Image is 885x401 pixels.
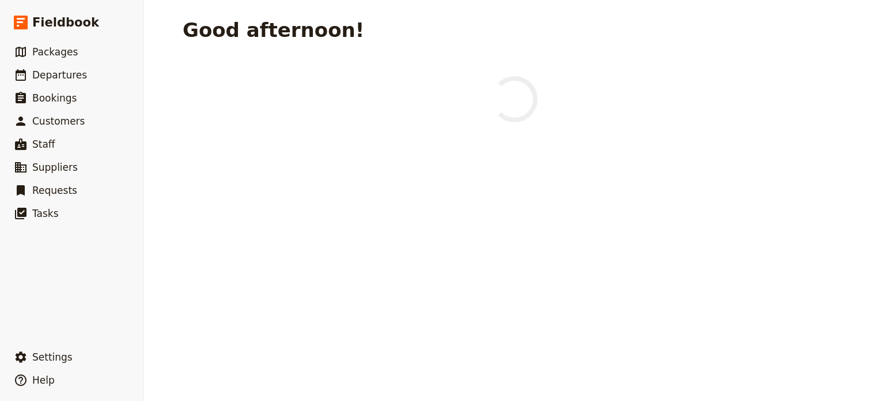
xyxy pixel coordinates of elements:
span: Packages [32,46,78,58]
h1: Good afternoon! [183,18,364,42]
span: Bookings [32,92,77,104]
span: Customers [32,115,85,127]
span: Settings [32,351,73,363]
span: Staff [32,138,55,150]
span: Suppliers [32,162,78,173]
span: Requests [32,185,77,196]
span: Help [32,374,55,386]
span: Fieldbook [32,14,99,31]
span: Tasks [32,208,59,219]
span: Departures [32,69,87,81]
